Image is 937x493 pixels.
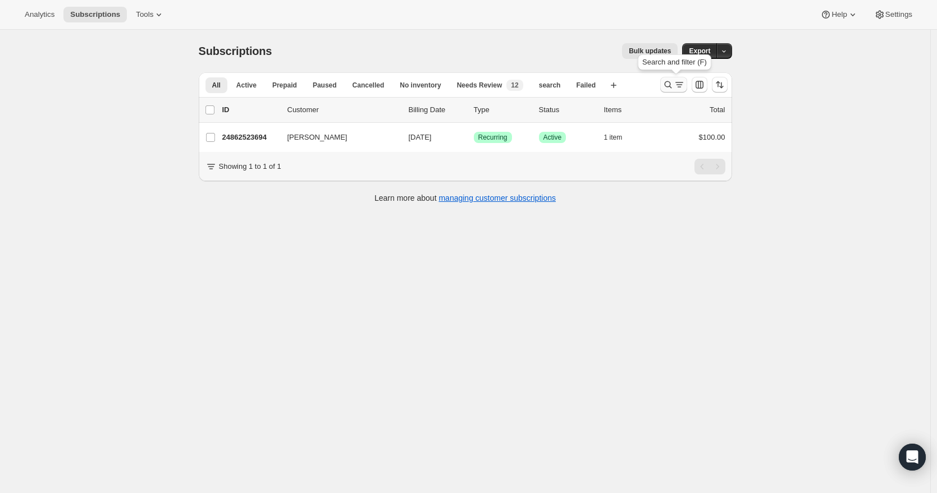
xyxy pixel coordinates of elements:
span: 1 item [604,133,623,142]
p: Billing Date [409,104,465,116]
span: Bulk updates [629,47,671,56]
span: Needs Review [457,81,502,90]
button: Customize table column order and visibility [692,77,707,93]
span: Active [236,81,257,90]
span: search [539,81,561,90]
span: No inventory [400,81,441,90]
button: [PERSON_NAME] [281,128,393,146]
button: Sort the results [712,77,728,93]
span: Recurring [478,133,508,142]
span: Cancelled [353,81,385,90]
button: 1 item [604,130,635,145]
span: $100.00 [699,133,725,141]
span: Help [831,10,847,19]
button: Export [682,43,717,59]
span: Paused [313,81,337,90]
button: Create new view [605,77,623,93]
span: [PERSON_NAME] [287,132,348,143]
span: Prepaid [272,81,297,90]
span: Analytics [25,10,54,19]
span: Tools [136,10,153,19]
button: Search and filter results [660,77,687,93]
span: 12 [511,81,518,90]
p: Showing 1 to 1 of 1 [219,161,281,172]
button: Tools [129,7,171,22]
button: Subscriptions [63,7,127,22]
p: Total [710,104,725,116]
span: All [212,81,221,90]
p: Learn more about [374,192,556,204]
nav: Pagination [694,159,725,174]
span: Export [689,47,710,56]
p: Status [539,104,595,116]
p: ID [222,104,278,116]
span: [DATE] [409,133,432,141]
div: 24862523694[PERSON_NAME][DATE]SuccessRecurringSuccessActive1 item$100.00 [222,130,725,145]
button: Analytics [18,7,61,22]
span: Settings [885,10,912,19]
button: Settings [867,7,919,22]
div: Open Intercom Messenger [899,444,926,471]
div: Type [474,104,530,116]
span: Subscriptions [70,10,120,19]
div: IDCustomerBilling DateTypeStatusItemsTotal [222,104,725,116]
button: Help [813,7,865,22]
span: Failed [576,81,596,90]
p: Customer [287,104,400,116]
p: 24862523694 [222,132,278,143]
div: Items [604,104,660,116]
span: Subscriptions [199,45,272,57]
button: Bulk updates [622,43,678,59]
span: Active [543,133,562,142]
a: managing customer subscriptions [438,193,556,202]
